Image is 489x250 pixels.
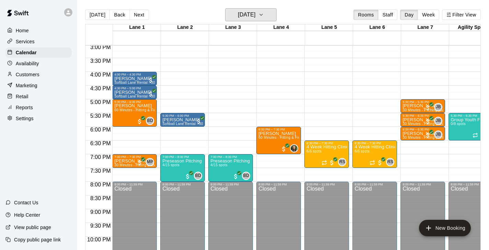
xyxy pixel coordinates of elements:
[209,24,257,31] div: Lane 3
[114,94,169,98] span: Softball Lane Rental - 30 Minutes
[14,224,51,231] p: View public page
[89,44,113,50] span: 3:00 PM
[243,172,249,179] span: BD
[89,86,113,91] span: 4:30 PM
[114,73,155,76] div: 4:00 PM – 4:30 PM
[114,183,155,186] div: 8:00 PM – 11:59 PM
[434,130,442,139] div: Joseph Bauserman
[258,128,299,131] div: 6:00 PM – 7:00 PM
[14,236,61,243] p: Copy public page link
[424,118,431,125] span: All customers have paid
[89,127,113,133] span: 6:00 PM
[162,155,203,159] div: 7:00 PM – 8:00 PM
[280,146,287,152] span: All customers have paid
[339,159,345,166] span: RS
[14,199,38,206] p: Contact Us
[5,102,72,113] a: Reports
[354,149,370,153] span: 6/6 spots filled
[5,80,72,91] div: Marketing
[225,8,277,21] button: [DATE]
[85,10,110,20] button: [DATE]
[195,172,201,179] span: BD
[89,72,113,78] span: 4:00 PM
[5,47,72,58] a: Calendar
[418,10,439,20] button: Week
[194,172,202,180] div: Bryce Dahnert
[146,158,154,166] div: Mike Petrella
[5,36,72,47] a: Services
[5,91,72,102] div: Retail
[146,117,154,125] div: Bryce Dahnert
[403,136,450,139] span: 30 Minutes - Hitting (Softball)
[149,117,154,125] span: Bryce Dahnert
[403,114,443,117] div: 5:30 PM – 6:00 PM
[5,69,72,80] a: Customers
[162,183,203,186] div: 8:00 PM – 11:59 PM
[353,10,378,20] button: Rooms
[16,104,33,111] p: Reports
[424,104,431,111] span: All customers have paid
[16,49,37,56] p: Calendar
[424,132,431,139] span: All customers have paid
[89,154,113,160] span: 7:00 PM
[352,140,397,168] div: 6:30 PM – 7:30 PM: 4 Week Hitting Clinic w/ Coach Veronica 10-14 y/o
[113,24,161,31] div: Lane 1
[89,182,113,187] span: 8:00 PM
[245,172,250,180] span: Bryce Dahnert
[16,38,35,45] p: Services
[89,223,113,229] span: 9:30 PM
[210,163,227,167] span: 4/15 spots filled
[436,104,441,111] span: JB
[5,25,72,36] div: Home
[197,172,202,180] span: Bryce Dahnert
[14,212,40,218] p: Help Center
[437,130,442,139] span: Joseph Bauserman
[162,114,203,117] div: 5:30 PM – 6:00 PM
[293,144,298,152] span: Megan MacDonald
[5,58,72,69] a: Availability
[147,159,153,166] span: MP
[400,113,445,127] div: 5:30 PM – 6:00 PM: Logan Halvorsen
[114,100,155,104] div: 5:00 PM – 6:00 PM
[473,133,478,138] span: Recurring event
[162,122,217,126] span: Softball Lane Rental - 30 Minutes
[442,10,480,20] button: Filter View
[242,172,250,180] div: Bryce Dahnert
[437,103,442,111] span: Joseph Bauserman
[89,113,113,119] span: 5:30 PM
[16,115,34,122] p: Settings
[400,10,418,20] button: Day
[306,183,347,186] div: 8:00 PM – 11:59 PM
[16,60,39,67] p: Availability
[16,82,37,89] p: Marketing
[258,136,324,139] span: 60 Minutes - Hitting & Fielding (Softball)
[451,122,466,126] span: 0/8 spots filled
[400,99,445,113] div: 5:00 PM – 5:30 PM: Xavier Thomas
[89,140,113,146] span: 6:30 PM
[161,24,209,31] div: Lane 2
[162,163,179,167] span: 4/15 spots filled
[338,158,346,166] div: Ridge Staff
[386,158,394,166] div: Ridge Staff
[322,160,327,166] span: Recurring event
[112,86,157,99] div: 4:30 PM – 5:00 PM: Rylin McDaniel
[256,127,301,154] div: 6:00 PM – 7:00 PM: Charlotte Leaskey
[160,154,205,182] div: 7:00 PM – 8:00 PM: Preseason Pitching Clinic (Softball)
[403,183,443,186] div: 8:00 PM – 11:59 PM
[387,159,393,166] span: RS
[291,145,298,152] img: Megan MacDonald
[305,24,353,31] div: Lane 5
[16,71,39,78] p: Customers
[354,183,395,186] div: 8:00 PM – 11:59 PM
[376,159,383,166] span: All customers have paid
[149,158,154,166] span: Mike Petrella
[378,10,398,20] button: Staff
[5,113,72,124] a: Settings
[434,103,442,111] div: Joseph Bauserman
[434,117,442,125] div: Joseph Bauserman
[257,24,305,31] div: Lane 4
